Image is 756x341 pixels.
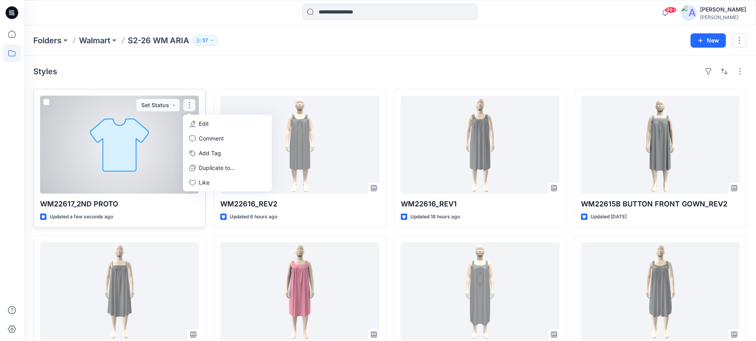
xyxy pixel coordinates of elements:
button: Add Tag [185,146,270,160]
p: Updated a few seconds ago [50,213,113,221]
p: Updated 18 hours ago [410,213,460,221]
a: WM12381D_COLORWAY [220,242,379,340]
a: WM22616_REV1 [401,96,560,194]
a: Walmart [79,35,110,46]
button: 57 [192,35,218,46]
a: WM22620_DEVELOPMENT [40,242,199,340]
a: WM22618_DEV [581,242,740,340]
p: Comment [199,134,224,143]
div: [PERSON_NAME] [700,5,746,14]
p: WM22616_REV1 [401,198,560,210]
p: Like [199,178,210,187]
div: [PERSON_NAME] [700,14,746,20]
a: WM22619A_DEV_REV1 [401,242,560,340]
p: Updated [DATE] [591,213,627,221]
span: 99+ [665,7,677,13]
a: WM22615B BUTTON FRONT GOWN_REV2 [581,96,740,194]
p: 57 [202,36,208,45]
button: New [691,33,726,48]
a: WM22617_2ND PROTO [40,96,199,194]
p: Updated 6 hours ago [230,213,277,221]
p: WM22617_2ND PROTO [40,198,199,210]
p: Duplicate to... [199,164,235,172]
h4: Styles [33,67,57,76]
p: Edit [199,119,209,128]
p: WM22616_REV2 [220,198,379,210]
p: S2-26 WM ARIA [128,35,189,46]
a: WM22616_REV2 [220,96,379,194]
a: Edit [185,116,270,131]
a: Folders [33,35,62,46]
p: WM22615B BUTTON FRONT GOWN_REV2 [581,198,740,210]
img: avatar [681,5,697,21]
